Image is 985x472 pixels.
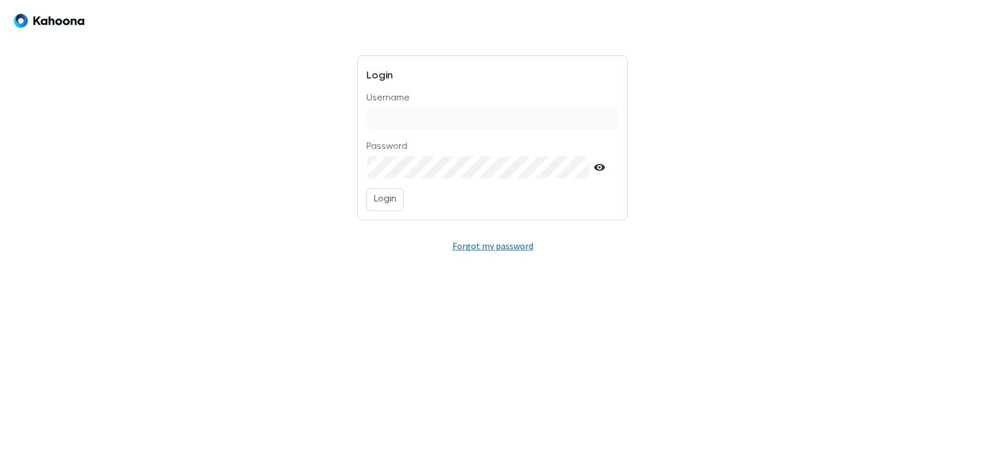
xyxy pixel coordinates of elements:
button: Login [366,188,404,211]
p: Login [374,192,396,207]
h3: Login [366,65,619,91]
svg: Show password text [594,162,605,173]
button: Show password text [589,156,610,178]
a: Forgot my password [452,240,533,252]
p: Password [366,141,407,152]
input: Password [367,156,590,178]
img: Logo [14,14,84,28]
input: Username [367,108,619,130]
p: Username [366,93,410,104]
